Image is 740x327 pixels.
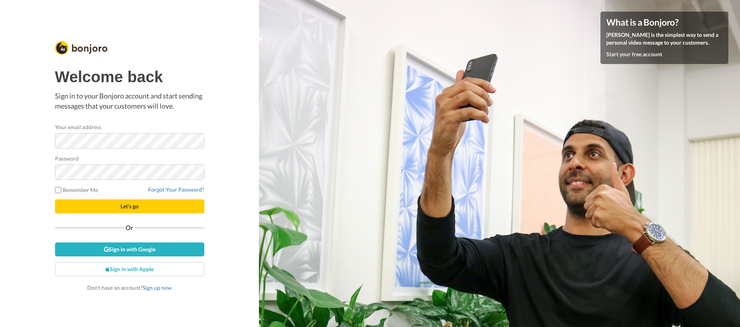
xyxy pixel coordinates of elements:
[55,154,79,163] label: Password
[55,68,204,85] h1: Welcome back
[124,225,135,230] span: Or
[606,51,662,57] a: Start your free account
[55,123,101,131] label: Your email address
[143,284,172,291] a: Sign up now
[55,187,61,193] input: Remember Me
[55,186,98,194] label: Remember Me
[55,199,204,213] button: Let's go
[55,91,204,111] p: Sign in to your Bonjoro account and start sending messages that your customers will love.
[606,17,723,27] h4: What is a Bonjoro?
[606,31,723,47] p: [PERSON_NAME] is the simplest way to send a personal video message to your customers.
[87,284,172,291] span: Don’t have an account?
[148,186,204,193] a: Forgot Your Password?
[55,262,204,276] a: Sign in with Apple
[55,242,204,256] a: Sign in with Google
[121,203,138,209] span: Let's go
